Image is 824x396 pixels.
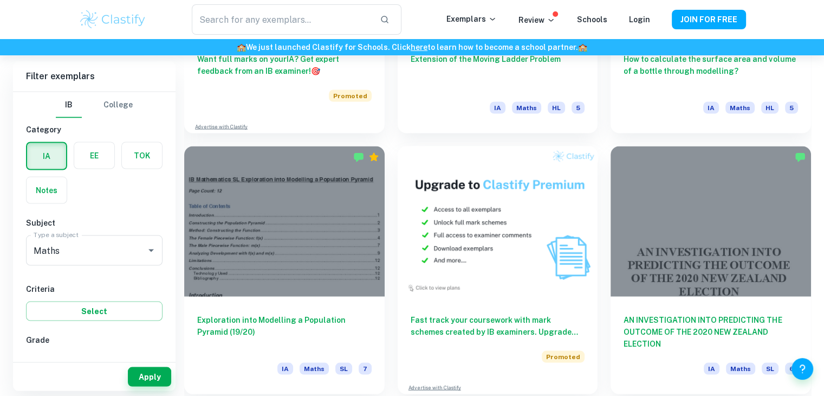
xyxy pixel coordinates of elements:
[725,101,755,113] span: Maths
[785,362,798,374] span: 6
[542,350,585,362] span: Promoted
[237,43,246,52] span: 🏫
[548,101,565,113] span: HL
[192,4,371,35] input: Search for any exemplars...
[335,362,352,374] span: SL
[87,356,92,368] span: 6
[785,101,798,113] span: 5
[512,101,541,113] span: Maths
[56,92,82,118] button: IB
[624,314,798,349] h6: AN INVESTIGATION INTO PREDICTING THE OUTCOME OF THE 2020 NEW ZEALAND ELECTION
[791,358,813,380] button: Help and Feedback
[611,146,811,394] a: AN INVESTIGATION INTO PREDICTING THE OUTCOME OF THE 2020 NEW ZEALAND ELECTIONIAMathsSL6
[26,216,163,228] h6: Subject
[54,356,59,368] span: 7
[726,362,755,374] span: Maths
[277,362,293,374] span: IA
[518,14,555,26] p: Review
[411,43,427,52] a: here
[56,92,133,118] div: Filter type choice
[629,15,650,24] a: Login
[103,92,133,118] button: College
[368,151,379,162] div: Premium
[408,384,461,391] a: Advertise with Clastify
[184,146,385,394] a: Exploration into Modelling a Population Pyramid (19/20)IAMathsSL7
[446,13,497,25] p: Exemplars
[74,142,114,168] button: EE
[122,142,162,168] button: TOK
[27,143,66,169] button: IA
[300,362,329,374] span: Maths
[128,367,171,386] button: Apply
[34,230,79,239] label: Type a subject
[577,15,607,24] a: Schools
[490,101,505,113] span: IA
[2,41,822,53] h6: We just launched Clastify for Schools. Click to learn how to become a school partner.
[311,66,320,75] span: 🎯
[329,90,372,101] span: Promoted
[411,314,585,337] h6: Fast track your coursework with mark schemes created by IB examiners. Upgrade now
[197,314,372,349] h6: Exploration into Modelling a Population Pyramid (19/20)
[26,301,163,321] button: Select
[411,53,585,88] h6: Extension of the Moving Ladder Problem
[624,53,798,88] h6: How to calculate the surface area and volume of a bottle through modelling?
[27,177,67,203] button: Notes
[761,101,778,113] span: HL
[195,123,248,130] a: Advertise with Clastify
[398,146,598,296] img: Thumbnail
[26,283,163,295] h6: Criteria
[119,356,124,368] span: 5
[578,43,587,52] span: 🏫
[359,362,372,374] span: 7
[353,151,364,162] img: Marked
[144,242,159,258] button: Open
[672,10,746,29] button: JOIN FOR FREE
[79,9,147,30] img: Clastify logo
[762,362,778,374] span: SL
[197,53,372,76] h6: Want full marks on your IA ? Get expert feedback from an IB examiner!
[26,334,163,346] h6: Grade
[704,362,719,374] span: IA
[795,151,806,162] img: Marked
[13,61,176,91] h6: Filter exemplars
[703,101,719,113] span: IA
[26,123,163,135] h6: Category
[572,101,585,113] span: 5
